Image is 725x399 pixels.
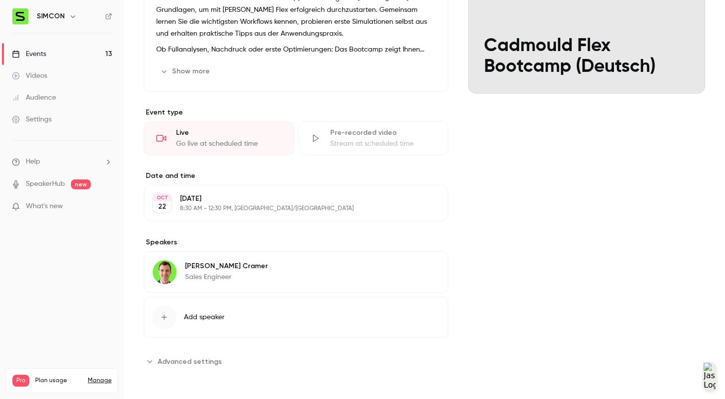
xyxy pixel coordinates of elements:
a: SpeakerHub [26,179,65,189]
div: Pre-recorded video [330,128,436,138]
span: Pro [12,375,29,387]
a: Manage [88,377,112,385]
section: Advanced settings [144,353,448,369]
p: 22 [158,202,166,212]
div: Videos [12,71,47,81]
span: Add speaker [184,312,225,322]
li: help-dropdown-opener [12,157,112,167]
button: Advanced settings [144,353,228,369]
button: Show more [156,63,216,79]
p: [PERSON_NAME] Cramer [185,261,268,271]
span: Help [26,157,40,167]
img: Florian Cramer [153,260,177,284]
div: Pre-recorded videoStream at scheduled time [298,121,448,155]
div: Florian Cramer[PERSON_NAME] CramerSales Engineer [144,251,448,293]
button: Add speaker [144,297,448,338]
label: Date and time [144,171,448,181]
p: Ob Füllanalysen, Nachdruck oder erste Optimierungen: Das Bootcamp zeigt Ihnen Schritt für Schritt... [156,44,436,56]
div: Events [12,49,46,59]
span: Advanced settings [158,356,222,367]
p: Event type [144,108,448,117]
p: Sales Engineer [185,272,268,282]
p: [DATE] [180,194,396,204]
label: Speakers [144,237,448,247]
div: Stream at scheduled time [330,139,436,149]
img: SIMCON [12,8,28,24]
div: Go live at scheduled time [176,139,282,149]
div: OCT [153,194,171,201]
p: 8:30 AM - 12:30 PM, [GEOGRAPHIC_DATA]/[GEOGRAPHIC_DATA] [180,205,396,213]
div: Settings [12,114,52,124]
span: Plan usage [35,377,82,385]
h6: SIMCON [37,11,65,21]
div: Audience [12,93,56,103]
span: new [71,179,91,189]
span: What's new [26,201,63,212]
div: LiveGo live at scheduled time [144,121,294,155]
div: Live [176,128,282,138]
